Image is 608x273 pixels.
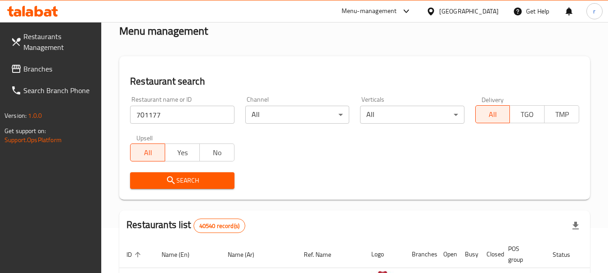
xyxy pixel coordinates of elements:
button: All [475,105,510,123]
span: 1.0.0 [28,110,42,121]
a: Branches [4,58,102,80]
span: Search [137,175,227,186]
span: Name (En) [162,249,201,260]
span: TMP [548,108,576,121]
span: ID [126,249,144,260]
div: All [245,106,349,124]
button: Search [130,172,234,189]
h2: Restaurant search [130,75,579,88]
span: Name (Ar) [228,249,266,260]
button: TMP [544,105,579,123]
h2: Restaurants list [126,218,245,233]
div: Menu-management [342,6,397,17]
button: Yes [165,143,200,161]
span: All [479,108,507,121]
span: Yes [169,146,196,159]
span: No [203,146,231,159]
div: Export file [565,215,586,237]
span: Ref. Name [304,249,343,260]
div: [GEOGRAPHIC_DATA] [439,6,499,16]
input: Search for restaurant name or ID.. [130,106,234,124]
span: Search Branch Phone [23,85,95,96]
h2: Menu management [119,24,208,38]
th: Busy [458,241,479,268]
th: Open [436,241,458,268]
div: Total records count [194,219,245,233]
span: r [593,6,595,16]
label: Upsell [136,134,153,141]
div: All [360,106,464,124]
label: Delivery [482,96,504,103]
button: TGO [509,105,545,123]
span: Branches [23,63,95,74]
th: Branches [405,241,436,268]
span: 40540 record(s) [194,222,245,230]
span: All [134,146,162,159]
span: TGO [513,108,541,121]
button: All [130,143,165,161]
a: Restaurants Management [4,26,102,58]
th: Closed [479,241,501,268]
span: Version: [5,110,27,121]
span: Status [553,249,582,260]
th: Logo [364,241,405,268]
button: No [199,143,234,161]
span: POS group [508,243,535,265]
a: Support.OpsPlatform [5,134,62,146]
a: Search Branch Phone [4,80,102,101]
span: Get support on: [5,125,46,137]
span: Restaurants Management [23,31,95,53]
